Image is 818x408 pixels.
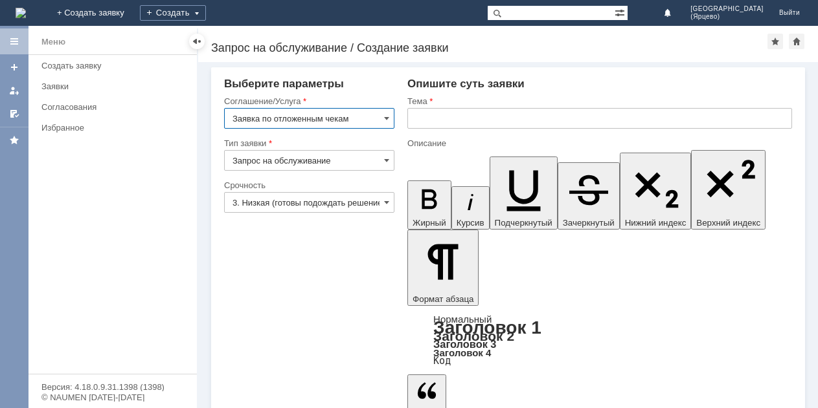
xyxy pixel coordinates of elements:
[41,34,65,50] div: Меню
[41,102,189,112] div: Согласования
[4,103,25,124] a: Мои согласования
[41,61,189,70] div: Создать заявку
[407,180,451,230] button: Жирный
[690,5,764,13] span: [GEOGRAPHIC_DATA]
[41,81,189,91] div: Заявки
[189,34,205,49] div: Скрыть меню
[433,347,491,358] a: Заголовок 4
[457,218,484,228] span: Курсив
[625,218,687,228] span: Нижний индекс
[36,56,194,76] a: Создать заявку
[789,34,804,49] div: Сделать домашней страницей
[36,97,194,117] a: Согласования
[690,13,764,21] span: (Ярцево)
[16,8,26,18] a: Перейти на домашнюю страницу
[407,315,792,365] div: Формат абзаца
[224,181,392,189] div: Срочность
[4,80,25,101] a: Мои заявки
[407,230,479,306] button: Формат абзаца
[41,123,175,133] div: Избранное
[16,8,26,18] img: logo
[224,78,344,90] span: Выберите параметры
[41,383,184,391] div: Версия: 4.18.0.9.31.1398 (1398)
[36,76,194,96] a: Заявки
[413,218,446,228] span: Жирный
[433,328,514,343] a: Заголовок 2
[41,393,184,402] div: © NAUMEN [DATE]-[DATE]
[451,186,490,230] button: Курсив
[140,5,206,21] div: Создать
[691,150,766,230] button: Верхний индекс
[413,294,473,304] span: Формат абзаца
[433,314,492,325] a: Нормальный
[433,317,541,338] a: Заголовок 1
[620,153,692,230] button: Нижний индекс
[433,355,451,367] a: Код
[407,78,525,90] span: Опишите суть заявки
[224,97,392,105] div: Соглашение/Услуга
[767,34,783,49] div: Добавить в избранное
[211,41,767,54] div: Запрос на обслуживание / Создание заявки
[490,156,558,230] button: Подчеркнутый
[558,162,620,230] button: Зачеркнутый
[615,6,628,18] span: Расширенный поиск
[407,139,790,147] div: Описание
[696,218,760,228] span: Верхний индекс
[563,218,615,228] span: Зачеркнутый
[4,57,25,78] a: Создать заявку
[495,218,552,228] span: Подчеркнутый
[224,139,392,147] div: Тип заявки
[433,338,496,350] a: Заголовок 3
[407,97,790,105] div: Тема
